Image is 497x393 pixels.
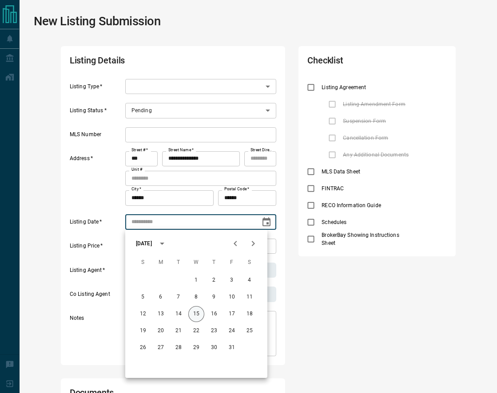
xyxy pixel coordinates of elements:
span: Wednesday [188,254,204,271]
button: 19 [135,323,151,339]
button: 1 [188,272,204,288]
span: Schedules [319,218,349,226]
button: 13 [153,306,169,322]
button: 29 [188,340,204,356]
button: 4 [242,272,258,288]
label: Postal Code [224,186,249,192]
label: Co Listing Agent [70,291,123,302]
button: 30 [206,340,222,356]
button: Previous month [227,235,244,252]
label: Unit # [131,167,143,173]
span: Any Additional Documents [341,151,411,159]
button: 27 [153,340,169,356]
button: 6 [153,289,169,305]
span: RECO Information Guide [319,201,383,209]
button: 24 [224,323,240,339]
button: 16 [206,306,222,322]
button: 7 [171,289,187,305]
span: Listing Amendment Form [341,100,407,108]
label: City [131,186,141,192]
button: 14 [171,306,187,322]
span: Listing Agreement [319,83,368,91]
button: 17 [224,306,240,322]
button: 11 [242,289,258,305]
h2: Listing Details [70,55,194,70]
button: 18 [242,306,258,322]
button: 22 [188,323,204,339]
label: MLS Number [70,131,123,142]
span: FINTRAC [319,185,346,193]
button: Next month [244,235,262,252]
button: 21 [171,323,187,339]
label: Listing Date [70,218,123,230]
button: 28 [171,340,187,356]
div: Pending [125,103,277,118]
button: 23 [206,323,222,339]
span: Sunday [135,254,151,271]
span: Thursday [206,254,222,271]
span: Cancellation Form [341,134,390,142]
label: Listing Agent [70,267,123,278]
span: MLS Data Sheet [319,168,362,176]
button: 8 [188,289,204,305]
label: Street Direction [250,147,272,153]
button: 3 [224,272,240,288]
label: Notes [70,314,123,356]
button: 2 [206,272,222,288]
button: Choose date [258,213,275,231]
span: Monday [153,254,169,271]
span: Friday [224,254,240,271]
button: 9 [206,289,222,305]
button: 25 [242,323,258,339]
label: Listing Type [70,83,123,94]
label: Address [70,155,123,205]
span: Suspension Form [341,117,388,125]
h1: New Listing Submission [34,14,161,28]
span: Tuesday [171,254,187,271]
h2: Checklist [307,55,391,70]
button: 5 [135,289,151,305]
span: BrokerBay Showing Instructions Sheet [319,231,410,247]
label: Listing Price [70,242,123,254]
label: Listing Status [70,107,123,118]
button: 31 [224,340,240,356]
button: 26 [135,340,151,356]
button: calendar view is open, switch to year view [155,236,170,251]
button: 10 [224,289,240,305]
button: 20 [153,323,169,339]
button: 12 [135,306,151,322]
label: Street Name [168,147,194,153]
label: Street # [131,147,148,153]
div: [DATE] [136,240,152,248]
button: 15 [188,306,204,322]
span: Saturday [242,254,258,271]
